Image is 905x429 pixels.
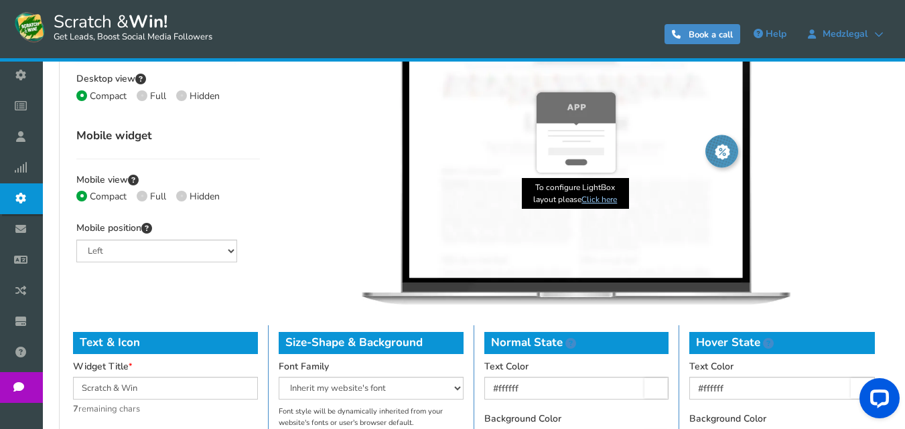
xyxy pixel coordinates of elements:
[90,90,127,102] span: Compact
[689,332,875,354] h4: Hover State
[54,32,212,43] small: Get Leads, Boost Social Media Followers
[689,413,766,426] label: Background Color
[13,10,47,44] img: Scratch and Win
[190,190,220,203] span: Hidden
[279,406,464,428] div: Font style will be dynamically inherited from your website's fonts or user's browser default.
[484,332,669,354] h4: Normal State
[13,10,212,44] a: Scratch &Win! Get Leads, Boost Social Media Followers
[689,361,734,373] label: Text Color
[73,361,132,373] label: Widget Title
[484,361,529,373] label: Text Color
[73,403,78,415] strong: 7
[665,24,740,44] a: Book a call
[73,403,258,416] span: remaining chars
[129,10,167,33] strong: Win!
[150,90,166,102] span: Full
[76,221,152,236] label: Mobile position
[689,29,733,41] span: Book a call
[766,27,786,40] span: Help
[581,194,617,205] a: Click here
[90,190,127,203] span: Compact
[522,178,629,209] span: To configure LightBox layout please
[484,413,561,426] label: Background Color
[849,373,905,429] iframe: LiveChat chat widget
[190,90,220,102] span: Hidden
[76,72,146,86] label: Desktop view
[747,23,793,45] a: Help
[73,332,258,354] h4: Text & Icon
[715,144,730,159] img: img-widget-icon.webp
[47,10,212,44] span: Scratch &
[76,173,139,187] label: Mobile view
[150,190,166,203] span: Full
[279,361,329,373] label: Font Family
[279,332,464,354] h4: Size-Shape & Background
[76,127,260,145] h4: Mobile widget
[816,29,874,39] span: Medzlegal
